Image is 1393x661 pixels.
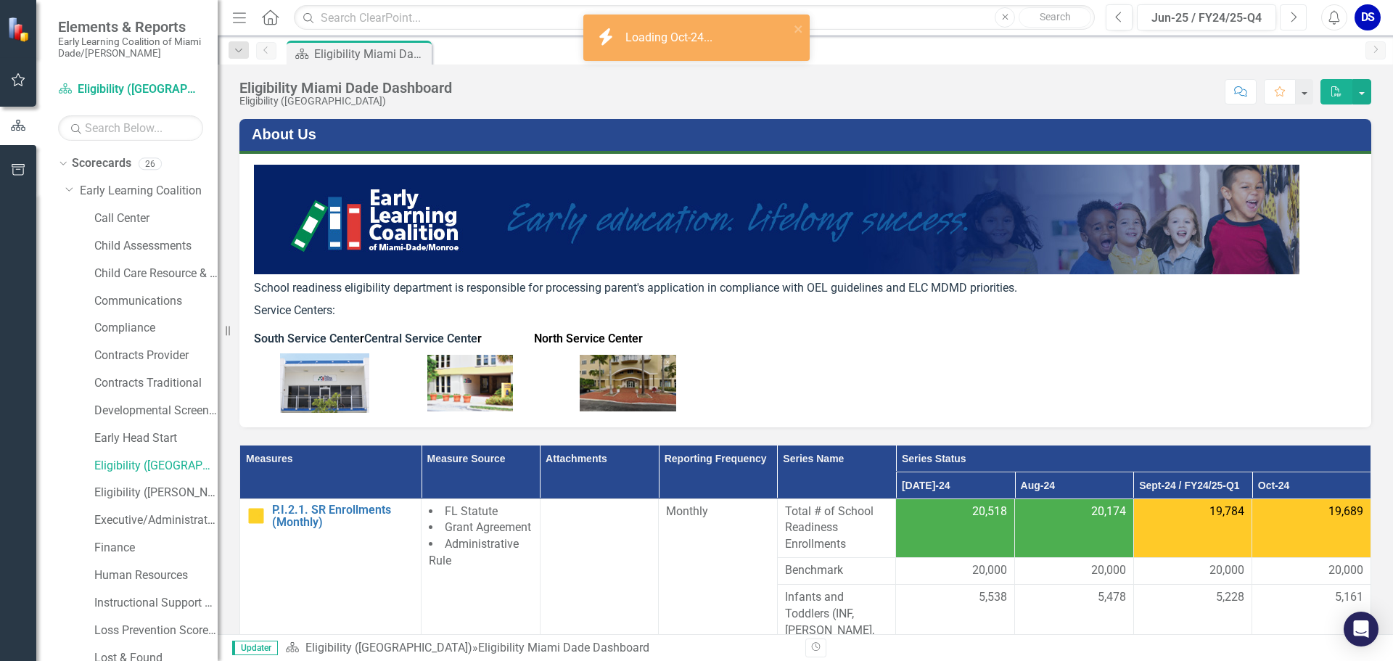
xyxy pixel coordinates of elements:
span: 5,228 [1216,589,1244,606]
span: Updater [232,641,278,655]
span: 5,538 [979,589,1007,606]
span: 19,784 [1209,504,1244,520]
button: Search [1019,7,1091,28]
a: Eligibility ([PERSON_NAME]) [94,485,218,501]
div: Open Intercom Messenger [1344,612,1378,646]
button: DS [1355,4,1381,30]
td: Double-Click to Edit [1015,498,1134,558]
a: Instructional Support Services [94,595,218,612]
span: Administrative Rule [429,537,519,567]
h3: About Us [252,126,1364,142]
span: 20,000 [1328,562,1363,579]
a: Eligibility ([GEOGRAPHIC_DATA]) [305,641,472,654]
span: 20,518 [972,504,1007,520]
div: Eligibility ([GEOGRAPHIC_DATA]) [239,96,452,107]
td: Double-Click to Edit [1015,558,1134,585]
span: 20,000 [1091,562,1126,579]
span: 5,161 [1335,589,1363,606]
div: Monthly [666,504,770,520]
button: close [794,20,804,37]
a: Loss Prevention Scorecard [94,623,218,639]
span: Service Centers: [254,303,335,317]
a: Executive/Administrative [94,512,218,529]
span: Grant Agreement [445,520,531,534]
img: Boq6CwCQOex5DFfkyUdXyzkUcjnkc9mUcjlBMZCPofMXD14nsp9CIgCim28n4KHYChY1OvwfF7PZ1LPzGdVoHBJy2S7zjA1T7... [580,355,676,411]
span: Total # of School Readiness Enrollments [785,504,889,554]
small: Early Learning Coalition of Miami Dade/[PERSON_NAME] [58,36,203,59]
a: Early Head Start [94,430,218,447]
td: Double-Click to Edit [1133,498,1252,558]
td: Double-Click to Edit [1133,585,1252,660]
div: 26 [139,157,162,170]
strong: South Service Cente Central Service Cente [254,332,477,345]
strong: r North Service Center [477,332,643,345]
a: Scorecards [72,155,131,172]
img: 9ff+H86+knWt+9b3gAAAABJRU5ErkJggg== [280,353,369,413]
td: Double-Click to Edit [1015,585,1134,660]
td: Double-Click to Edit [896,498,1015,558]
span: 5,478 [1098,589,1126,606]
a: P.I.2.1. SR Enrollments (Monthly) [272,504,414,529]
td: Double-Click to Edit [896,585,1015,660]
span: 19,689 [1328,504,1363,520]
a: Developmental Screening Compliance [94,403,218,419]
a: Child Care Resource & Referral (CCR&R) [94,266,218,282]
span: Elements & Reports [58,18,203,36]
td: Double-Click to Edit [1133,558,1252,585]
span: 20,174 [1091,504,1126,520]
td: Double-Click to Edit [1252,585,1371,660]
input: Search ClearPoint... [294,5,1095,30]
a: Call Center [94,210,218,227]
a: Contracts Traditional [94,375,218,392]
div: » [285,640,794,657]
img: Caution [247,507,265,525]
div: Loading Oct-24... [625,30,716,46]
td: Double-Click to Edit [1252,558,1371,585]
img: ClearPoint Strategy [7,17,33,42]
a: Communications [94,293,218,310]
a: Child Assessments [94,238,218,255]
div: Jun-25 / FY24/25-Q4 [1142,9,1271,27]
div: Eligibility Miami Dade Dashboard [239,80,452,96]
span: School readiness eligibility department is responsible for processing parent's application in com... [254,281,1017,295]
a: Early Learning Coalition [80,183,218,200]
button: Jun-25 / FY24/25-Q4 [1137,4,1276,30]
td: Double-Click to Edit [1252,498,1371,558]
a: Contracts Provider [94,348,218,364]
img: BlueWELS [254,165,1299,274]
img: EUEX+d9o5Y0paotYbwAAAABJRU5ErkJggg== [427,355,513,411]
span: 20,000 [1209,562,1244,579]
span: Infants and Toddlers (INF, [PERSON_NAME], 2YR) [785,589,889,655]
div: Eligibility Miami Dade Dashboard [314,45,428,63]
span: Benchmark [785,562,889,579]
td: Double-Click to Edit [896,558,1015,585]
span: FL Statute [445,504,498,518]
div: Eligibility Miami Dade Dashboard [478,641,649,654]
span: r [360,332,364,345]
a: Finance [94,540,218,557]
a: Compliance [94,320,218,337]
a: Eligibility ([GEOGRAPHIC_DATA]) [58,81,203,98]
input: Search Below... [58,115,203,141]
span: 20,000 [972,562,1007,579]
span: Search [1040,11,1071,22]
a: Eligibility ([GEOGRAPHIC_DATA]) [94,458,218,475]
a: Human Resources [94,567,218,584]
